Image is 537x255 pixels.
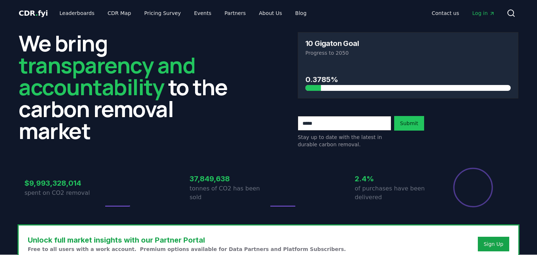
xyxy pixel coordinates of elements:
[102,7,137,20] a: CDR Map
[305,49,511,57] p: Progress to 2050
[305,74,511,85] h3: 0.3785%
[54,7,312,20] nav: Main
[138,7,187,20] a: Pricing Survey
[28,235,346,246] h3: Unlock full market insights with our Partner Portal
[426,7,465,20] a: Contact us
[188,7,217,20] a: Events
[190,184,268,202] p: tonnes of CO2 has been sold
[253,7,288,20] a: About Us
[478,237,509,251] button: Sign Up
[28,246,346,253] p: Free to all users with a work account. Premium options available for Data Partners and Platform S...
[19,9,48,18] span: CDR fyi
[298,134,391,148] p: Stay up to date with the latest in durable carbon removal.
[305,40,359,47] h3: 10 Gigaton Goal
[219,7,252,20] a: Partners
[35,9,38,18] span: .
[24,189,103,197] p: spent on CO2 removal
[19,32,239,142] h2: We bring to the carbon removal market
[190,173,268,184] h3: 37,849,638
[24,178,103,189] h3: $9,993,328,014
[472,9,495,17] span: Log in
[19,8,48,18] a: CDR.fyi
[466,7,501,20] a: Log in
[54,7,100,20] a: Leaderboards
[426,7,501,20] nav: Main
[453,167,494,208] div: Percentage of sales delivered
[394,116,424,131] button: Submit
[484,240,503,248] a: Sign Up
[355,173,434,184] h3: 2.4%
[355,184,434,202] p: of purchases have been delivered
[19,50,195,102] span: transparency and accountability
[289,7,312,20] a: Blog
